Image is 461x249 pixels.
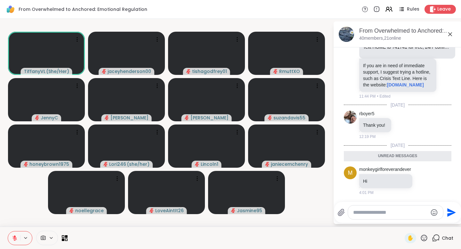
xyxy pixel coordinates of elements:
div: Unread messages [344,151,451,161]
span: jaceyhenderson00 [108,68,151,75]
span: janiecemchenry [271,161,308,167]
span: audio-muted [102,69,106,74]
div: From Overwhelmed to Anchored: Emotional Regulation, [DATE] [359,27,457,35]
span: Chat [442,235,453,241]
img: From Overwhelmed to Anchored: Emotional Regulation, Oct 14 [339,27,354,42]
button: Send [443,205,458,220]
span: Edited [380,93,391,99]
span: audio-muted [185,116,189,120]
p: Hi [363,178,408,184]
span: audio-muted [231,208,236,213]
span: audio-muted [265,162,270,166]
span: JennyC [41,115,58,121]
span: audio-muted [268,116,272,120]
span: Leave [437,6,451,12]
a: monkeygirlforeverandever [359,166,411,173]
a: [DOMAIN_NAME] [387,82,424,87]
span: LoveAintIt26 [155,207,184,214]
span: audio-muted [24,162,28,166]
span: tishagodfrey01 [192,68,227,75]
span: audio-muted [103,162,108,166]
button: Emoji picker [430,209,438,216]
a: rboyer5 [359,111,374,117]
span: noellegrace [75,207,104,214]
p: If you are in need of immediate support, I suggest trying a hotline, such as Crisis Text Line. He... [363,62,433,88]
span: audio-muted [150,208,154,213]
span: Jasmine95 [237,207,262,214]
span: 4:01 PM [359,190,374,196]
span: [PERSON_NAME] [190,115,229,121]
span: ( She/Her ) [46,68,69,75]
span: [PERSON_NAME] [110,115,149,121]
span: audio-muted [35,116,39,120]
textarea: Type your message [353,209,428,216]
span: Lincoln1 [201,161,218,167]
span: RmuttXO [279,68,300,75]
span: Rules [407,6,419,12]
span: suzandavis55 [273,115,305,121]
span: audio-muted [69,208,74,213]
p: 40 members, 21 online [359,35,401,42]
span: [DATE] [387,142,408,149]
span: ( she/her ) [127,161,150,167]
span: TiffanyVL [24,68,45,75]
span: audio-muted [273,69,278,74]
div: Text HOME to 741741 for free, 24/7 confidential crisis support in English & Spanish. Suicide hotl... [363,44,451,50]
span: Lori246 [109,161,126,167]
span: ✋ [407,234,414,242]
span: audio-muted [186,69,191,74]
span: 11:44 PM [359,93,376,99]
span: audio-muted [195,162,199,166]
img: ShareWell Logomark [5,4,16,15]
span: From Overwhelmed to Anchored: Emotional Regulation [19,6,147,12]
span: audio-muted [105,116,109,120]
span: 12:19 PM [359,134,376,140]
span: honeybrown1975 [29,161,69,167]
img: https://sharewell-space-live.sfo3.digitaloceanspaces.com/user-generated/ef7d0cd2-f794-4350-b509-0... [344,111,357,124]
p: Thank you! [363,122,387,128]
span: m [348,169,353,177]
span: [DATE] [387,102,408,108]
span: • [377,93,378,99]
